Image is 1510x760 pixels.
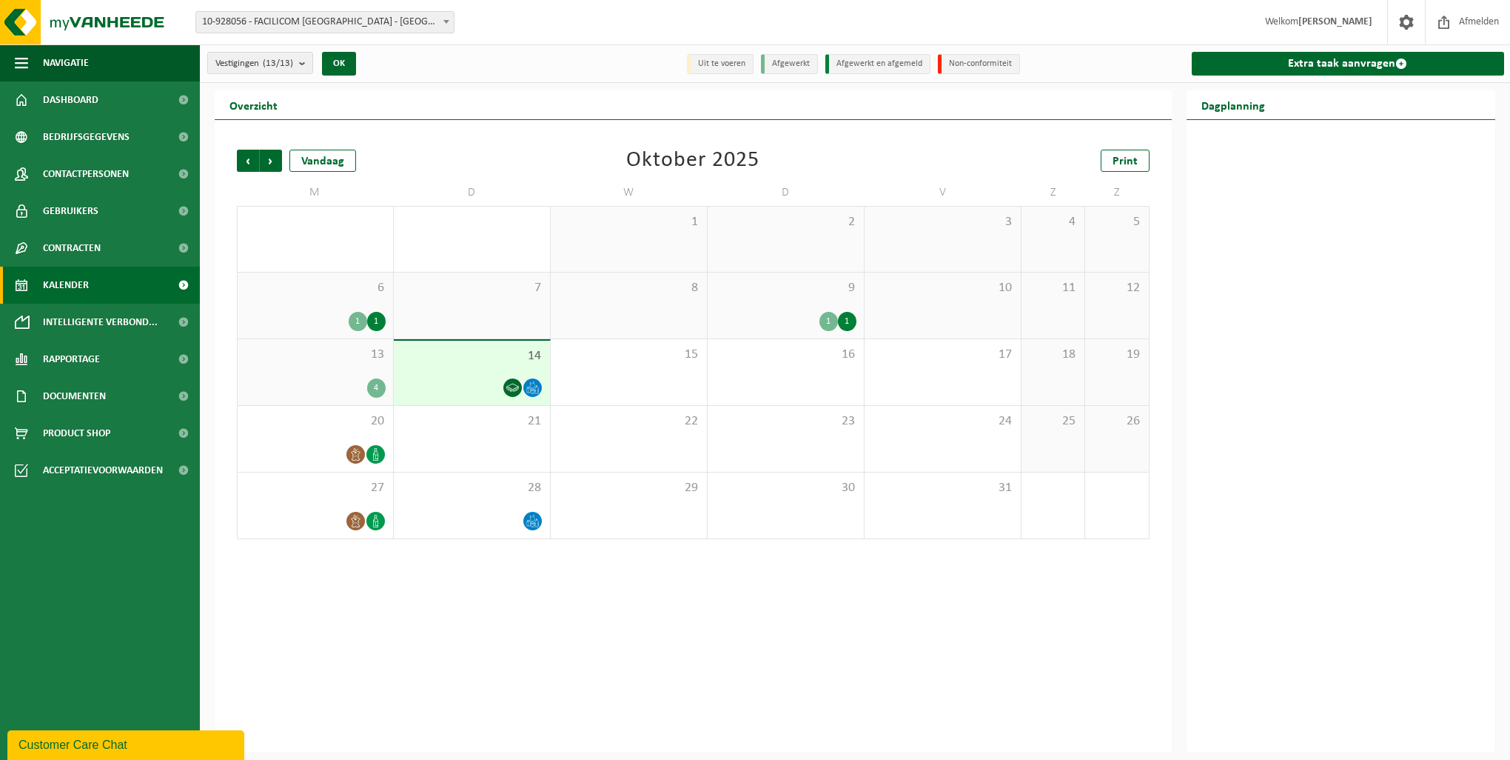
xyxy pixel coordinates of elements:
[1101,150,1150,172] a: Print
[708,179,865,206] td: D
[865,179,1021,206] td: V
[715,480,856,496] span: 30
[872,347,1013,363] span: 17
[245,413,386,430] span: 20
[322,52,356,76] button: OK
[43,230,101,267] span: Contracten
[43,81,98,119] span: Dashboard
[715,280,856,296] span: 9
[1113,156,1138,167] span: Print
[263,59,293,68] count: (13/13)
[245,347,386,363] span: 13
[838,312,856,331] div: 1
[43,304,158,341] span: Intelligente verbond...
[43,452,163,489] span: Acceptatievoorwaarden
[215,53,293,75] span: Vestigingen
[401,413,543,430] span: 21
[260,150,282,172] span: Volgende
[7,727,247,760] iframe: chat widget
[43,341,100,378] span: Rapportage
[1187,90,1280,119] h2: Dagplanning
[1093,214,1141,230] span: 5
[215,90,292,119] h2: Overzicht
[558,347,699,363] span: 15
[1085,179,1149,206] td: Z
[401,348,543,364] span: 14
[551,179,708,206] td: W
[349,312,367,331] div: 1
[289,150,356,172] div: Vandaag
[715,413,856,430] span: 23
[872,413,1013,430] span: 24
[872,480,1013,496] span: 31
[1029,347,1077,363] span: 18
[872,280,1013,296] span: 10
[1093,280,1141,296] span: 12
[687,54,754,74] li: Uit te voeren
[558,280,699,296] span: 8
[237,179,394,206] td: M
[195,11,454,33] span: 10-928056 - FACILICOM NV - ANTWERPEN
[1029,413,1077,430] span: 25
[1093,347,1141,363] span: 19
[43,267,89,304] span: Kalender
[819,312,838,331] div: 1
[245,280,386,296] span: 6
[394,179,551,206] td: D
[1192,52,1505,76] a: Extra taak aanvragen
[558,214,699,230] span: 1
[43,44,89,81] span: Navigatie
[196,12,454,33] span: 10-928056 - FACILICOM NV - ANTWERPEN
[558,480,699,496] span: 29
[43,415,110,452] span: Product Shop
[245,480,386,496] span: 27
[1029,214,1077,230] span: 4
[367,312,386,331] div: 1
[626,150,759,172] div: Oktober 2025
[1298,16,1372,27] strong: [PERSON_NAME]
[43,193,98,230] span: Gebruikers
[367,379,386,398] div: 4
[872,214,1013,230] span: 3
[715,214,856,230] span: 2
[43,119,130,156] span: Bedrijfsgegevens
[761,54,818,74] li: Afgewerkt
[825,54,930,74] li: Afgewerkt en afgemeld
[43,156,129,193] span: Contactpersonen
[938,54,1020,74] li: Non-conformiteit
[237,150,259,172] span: Vorige
[1021,179,1085,206] td: Z
[715,347,856,363] span: 16
[401,480,543,496] span: 28
[1093,413,1141,430] span: 26
[1029,280,1077,296] span: 11
[207,52,313,74] button: Vestigingen(13/13)
[43,378,106,415] span: Documenten
[558,413,699,430] span: 22
[401,280,543,296] span: 7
